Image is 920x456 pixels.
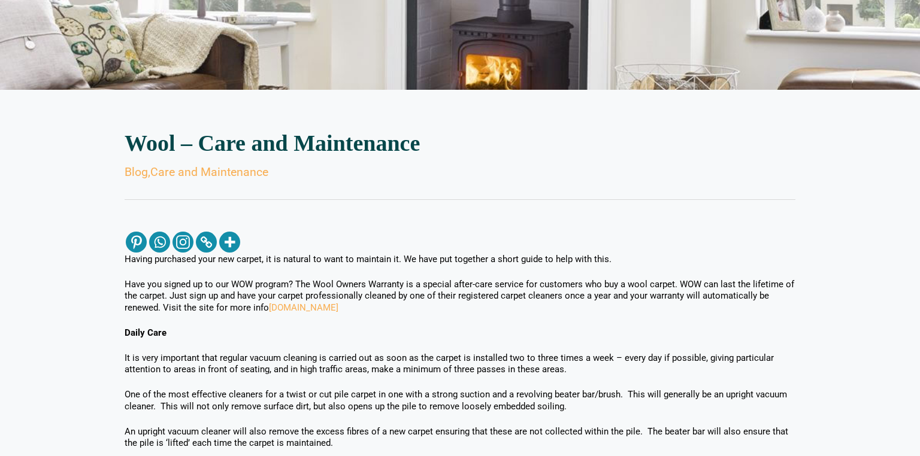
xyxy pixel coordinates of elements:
[125,426,795,449] p: An upright vacuum cleaner will also remove the excess fibres of a new carpet ensuring that these ...
[125,327,167,338] strong: Daily Care
[125,389,795,412] p: One of the most effective cleaners for a twist or cut pile carpet in one with a strong suction an...
[269,302,338,313] a: [DOMAIN_NAME]
[150,165,268,179] a: Care and Maintenance
[125,165,148,179] a: Blog
[125,254,795,266] p: Having purchased your new carpet, it is natural to want to maintain it. We have put together a sh...
[196,232,217,253] a: Copy Link
[219,232,240,253] a: More
[125,132,795,154] h2: Wool – Care and Maintenance
[172,232,193,253] a: Instagram
[125,352,795,376] p: It is very important that regular vacuum cleaning is carried out as soon as the carpet is install...
[126,232,147,253] a: Pinterest
[125,166,795,178] div: ,
[125,279,795,314] p: Have you signed up to our WOW program? The Wool Owners Warranty is a special after-care service f...
[149,232,170,253] a: Whatsapp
